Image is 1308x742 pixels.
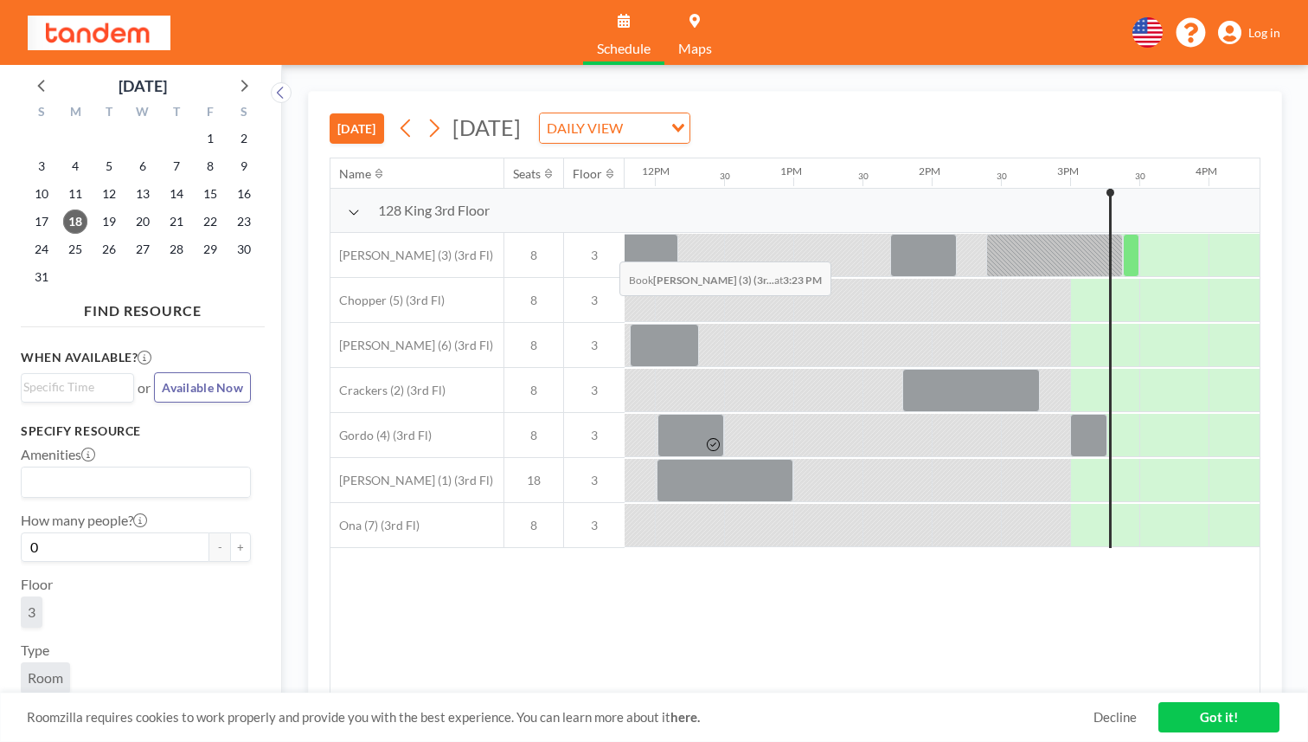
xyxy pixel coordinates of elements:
[23,377,124,397] input: Search for option
[339,166,371,182] div: Name
[97,237,121,261] span: Tuesday, August 26, 2025
[22,468,250,497] div: Search for option
[28,603,35,621] span: 3
[28,16,170,50] img: organization-logo
[193,102,227,125] div: F
[164,182,189,206] span: Thursday, August 14, 2025
[93,102,126,125] div: T
[21,423,251,439] h3: Specify resource
[29,210,54,234] span: Sunday, August 17, 2025
[198,182,222,206] span: Friday, August 15, 2025
[452,114,521,140] span: [DATE]
[159,102,193,125] div: T
[1158,702,1279,732] a: Got it!
[564,383,625,398] span: 3
[330,473,493,488] span: [PERSON_NAME] (1) (3rd Fl)
[783,274,822,287] b: 3:23 PM
[670,709,700,725] a: here.
[619,261,831,296] span: Book at
[330,518,420,533] span: Ona (7) (3rd Fl)
[198,154,222,178] span: Friday, August 8, 2025
[720,171,730,182] div: 30
[154,372,251,403] button: Available Now
[504,338,563,353] span: 8
[29,182,54,206] span: Sunday, August 10, 2025
[162,380,243,395] span: Available Now
[131,182,155,206] span: Wednesday, August 13, 2025
[126,102,160,125] div: W
[564,428,625,443] span: 3
[97,210,121,234] span: Tuesday, August 19, 2025
[198,210,222,234] span: Friday, August 22, 2025
[1057,165,1079,177] div: 3PM
[164,237,189,261] span: Thursday, August 28, 2025
[573,166,602,182] div: Floor
[198,237,222,261] span: Friday, August 29, 2025
[504,473,563,488] span: 18
[1248,25,1280,41] span: Log in
[97,154,121,178] span: Tuesday, August 5, 2025
[232,182,256,206] span: Saturday, August 16, 2025
[378,202,490,219] span: 128 King 3rd Floor
[504,428,563,443] span: 8
[63,237,87,261] span: Monday, August 25, 2025
[330,338,493,353] span: [PERSON_NAME] (6) (3rd Fl)
[63,154,87,178] span: Monday, August 4, 2025
[164,154,189,178] span: Thursday, August 7, 2025
[198,126,222,151] span: Friday, August 1, 2025
[642,165,670,177] div: 12PM
[164,210,189,234] span: Thursday, August 21, 2025
[330,383,446,398] span: Crackers (2) (3rd Fl)
[27,709,1093,726] span: Roomzilla requires cookies to work properly and provide you with the best experience. You can lea...
[131,154,155,178] span: Wednesday, August 6, 2025
[209,532,230,562] button: -
[29,237,54,261] span: Sunday, August 24, 2025
[564,248,625,263] span: 3
[28,669,63,687] span: Room
[232,126,256,151] span: Saturday, August 2, 2025
[628,117,661,139] input: Search for option
[1196,165,1217,177] div: 4PM
[564,518,625,533] span: 3
[227,102,260,125] div: S
[21,446,95,463] label: Amenities
[780,165,802,177] div: 1PM
[21,512,147,529] label: How many people?
[131,237,155,261] span: Wednesday, August 27, 2025
[232,210,256,234] span: Saturday, August 23, 2025
[513,166,541,182] div: Seats
[21,642,49,659] label: Type
[59,102,93,125] div: M
[504,383,563,398] span: 8
[919,165,940,177] div: 2PM
[131,210,155,234] span: Wednesday, August 20, 2025
[22,374,133,400] div: Search for option
[330,113,384,144] button: [DATE]
[63,182,87,206] span: Monday, August 11, 2025
[138,379,151,397] span: or
[119,74,167,98] div: [DATE]
[543,117,626,139] span: DAILY VIEW
[1093,709,1137,726] a: Decline
[504,248,563,263] span: 8
[540,113,689,143] div: Search for option
[1135,171,1145,182] div: 30
[29,265,54,289] span: Sunday, August 31, 2025
[330,248,493,263] span: [PERSON_NAME] (3) (3rd Fl)
[230,532,251,562] button: +
[564,293,625,308] span: 3
[232,237,256,261] span: Saturday, August 30, 2025
[858,171,869,182] div: 30
[29,154,54,178] span: Sunday, August 3, 2025
[21,576,53,593] label: Floor
[504,518,563,533] span: 8
[1218,21,1280,45] a: Log in
[997,171,1007,182] div: 30
[678,42,712,55] span: Maps
[232,154,256,178] span: Saturday, August 9, 2025
[97,182,121,206] span: Tuesday, August 12, 2025
[564,473,625,488] span: 3
[23,471,240,494] input: Search for option
[21,295,265,319] h4: FIND RESOURCE
[63,210,87,234] span: Monday, August 18, 2025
